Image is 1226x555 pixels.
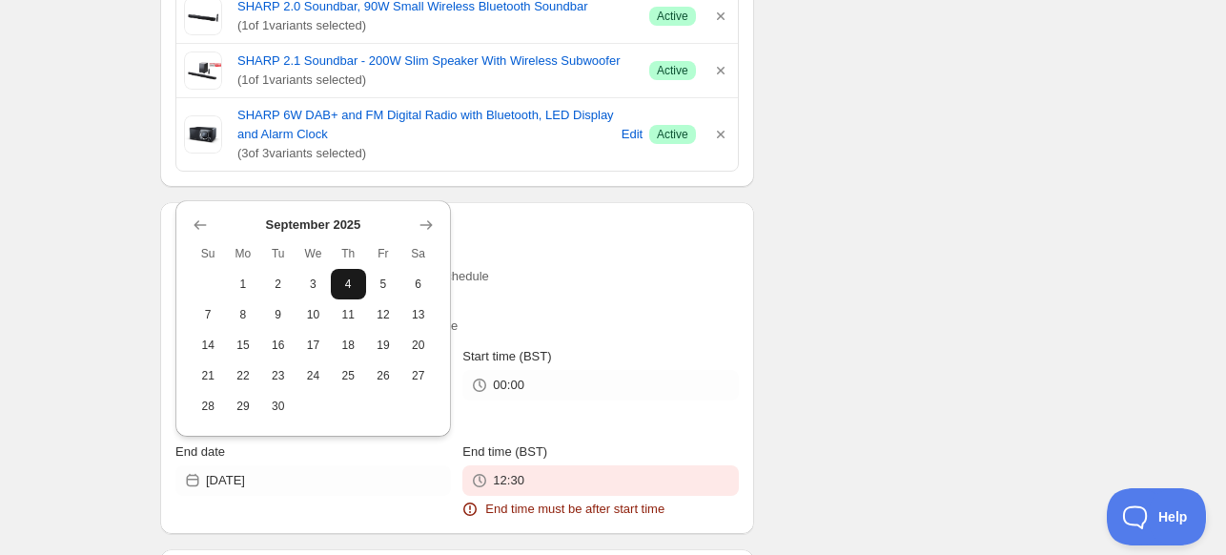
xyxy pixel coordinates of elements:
[657,127,688,142] span: Active
[191,299,226,330] button: Sunday September 7 2025
[234,368,254,383] span: 22
[338,307,358,322] span: 11
[303,246,323,261] span: We
[226,299,261,330] button: Monday September 8 2025
[331,269,366,299] button: Thursday September 4 2025
[226,360,261,391] button: Monday September 22 2025
[374,307,394,322] span: 12
[268,246,288,261] span: Tu
[234,338,254,353] span: 15
[226,391,261,421] button: Monday September 29 2025
[175,217,739,236] h2: Active dates
[226,269,261,299] button: Monday September 1 2025
[622,125,643,144] span: Edit
[296,269,331,299] button: Wednesday September 3 2025
[413,212,439,238] button: Show next month, October 2025
[331,360,366,391] button: Thursday September 25 2025
[268,307,288,322] span: 9
[198,246,218,261] span: Su
[268,399,288,414] span: 30
[175,444,225,459] span: End date
[374,277,394,292] span: 5
[366,360,401,391] button: Friday September 26 2025
[408,277,428,292] span: 6
[1107,488,1207,545] iframe: Toggle Customer Support
[303,307,323,322] span: 10
[268,277,288,292] span: 2
[191,330,226,360] button: Sunday September 14 2025
[331,299,366,330] button: Thursday September 11 2025
[619,119,645,150] button: Edit
[366,238,401,269] th: Friday
[366,269,401,299] button: Friday September 5 2025
[296,238,331,269] th: Wednesday
[408,307,428,322] span: 13
[260,330,296,360] button: Tuesday September 16 2025
[237,51,634,71] a: SHARP 2.1 Soundbar - 200W Slim Speaker With Wireless Subwoofer
[400,330,436,360] button: Saturday September 20 2025
[400,238,436,269] th: Saturday
[198,307,218,322] span: 7
[374,246,394,261] span: Fr
[366,299,401,330] button: Friday September 12 2025
[366,330,401,360] button: Friday September 19 2025
[234,246,254,261] span: Mo
[237,71,634,90] span: ( 1 of 1 variants selected)
[331,238,366,269] th: Thursday
[191,238,226,269] th: Sunday
[234,277,254,292] span: 1
[198,338,218,353] span: 14
[303,368,323,383] span: 24
[234,307,254,322] span: 8
[400,269,436,299] button: Saturday September 6 2025
[657,9,688,24] span: Active
[485,500,664,519] span: End time must be after start time
[260,269,296,299] button: Tuesday September 2 2025
[260,238,296,269] th: Tuesday
[191,360,226,391] button: Sunday September 21 2025
[408,246,428,261] span: Sa
[303,277,323,292] span: 3
[296,360,331,391] button: Wednesday September 24 2025
[296,299,331,330] button: Wednesday September 10 2025
[268,368,288,383] span: 23
[400,360,436,391] button: Saturday September 27 2025
[400,299,436,330] button: Saturday September 13 2025
[237,144,615,163] span: ( 3 of 3 variants selected)
[374,338,394,353] span: 19
[198,399,218,414] span: 28
[198,368,218,383] span: 21
[338,338,358,353] span: 18
[338,246,358,261] span: Th
[462,349,551,363] span: Start time (BST)
[268,338,288,353] span: 16
[408,368,428,383] span: 27
[187,212,214,238] button: Show previous month, August 2025
[657,63,688,78] span: Active
[237,106,615,144] a: SHARP 6W DAB+ and FM Digital Radio with Bluetooth, LED Display and Alarm Clock
[226,238,261,269] th: Monday
[408,338,428,353] span: 20
[191,391,226,421] button: Sunday September 28 2025
[260,299,296,330] button: Tuesday September 9 2025
[260,391,296,421] button: Tuesday September 30 2025
[303,338,323,353] span: 17
[234,399,254,414] span: 29
[331,330,366,360] button: Thursday September 18 2025
[260,360,296,391] button: Tuesday September 23 2025
[226,330,261,360] button: Monday September 15 2025
[237,16,634,35] span: ( 1 of 1 variants selected)
[338,368,358,383] span: 25
[462,444,547,459] span: End time (BST)
[338,277,358,292] span: 4
[374,368,394,383] span: 26
[296,330,331,360] button: Wednesday September 17 2025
